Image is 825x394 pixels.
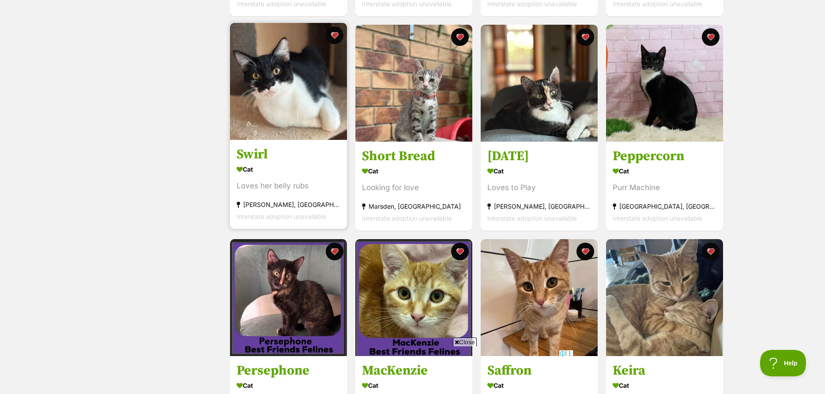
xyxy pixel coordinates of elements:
[362,200,466,212] div: Marsden, [GEOGRAPHIC_DATA]
[230,139,347,229] a: Swirl Cat Loves her belly rubs [PERSON_NAME], [GEOGRAPHIC_DATA] Interstate adoption unavailable f...
[487,182,591,194] div: Loves to Play
[487,363,591,379] h3: Saffron
[237,146,340,163] h3: Swirl
[230,239,347,356] img: Persephone
[760,350,807,376] iframe: Help Scout Beacon - Open
[362,214,452,222] span: Interstate adoption unavailable
[487,379,591,392] div: Cat
[237,163,340,176] div: Cat
[237,199,340,210] div: [PERSON_NAME], [GEOGRAPHIC_DATA]
[237,363,340,379] h3: Persephone
[487,200,591,212] div: [PERSON_NAME], [GEOGRAPHIC_DATA]
[481,141,598,231] a: [DATE] Cat Loves to Play [PERSON_NAME], [GEOGRAPHIC_DATA] Interstate adoption unavailable favourite
[613,214,702,222] span: Interstate adoption unavailable
[606,239,723,356] img: Keira
[613,182,716,194] div: Purr Machine
[487,165,591,177] div: Cat
[613,379,716,392] div: Cat
[453,338,477,346] span: Close
[613,200,716,212] div: [GEOGRAPHIC_DATA], [GEOGRAPHIC_DATA]
[451,28,469,46] button: favourite
[362,182,466,194] div: Looking for love
[362,148,466,165] h3: Short Bread
[613,363,716,379] h3: Keira
[576,28,594,46] button: favourite
[613,148,716,165] h3: Peppercorn
[362,165,466,177] div: Cat
[252,350,573,390] iframe: Advertisement
[355,25,472,142] img: Short Bread
[326,243,343,260] button: favourite
[237,180,340,192] div: Loves her belly rubs
[237,379,340,392] div: Cat
[481,25,598,142] img: Noël
[355,141,472,231] a: Short Bread Cat Looking for love Marsden, [GEOGRAPHIC_DATA] Interstate adoption unavailable favou...
[613,165,716,177] div: Cat
[702,28,720,46] button: favourite
[606,25,723,142] img: Peppercorn
[481,239,598,356] img: Saffron
[326,26,343,44] button: favourite
[237,213,326,220] span: Interstate adoption unavailable
[487,214,577,222] span: Interstate adoption unavailable
[487,148,591,165] h3: [DATE]
[355,239,472,356] img: MacKenzie
[702,243,720,260] button: favourite
[451,243,469,260] button: favourite
[576,243,594,260] button: favourite
[230,23,347,140] img: Swirl
[606,141,723,231] a: Peppercorn Cat Purr Machine [GEOGRAPHIC_DATA], [GEOGRAPHIC_DATA] Interstate adoption unavailable ...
